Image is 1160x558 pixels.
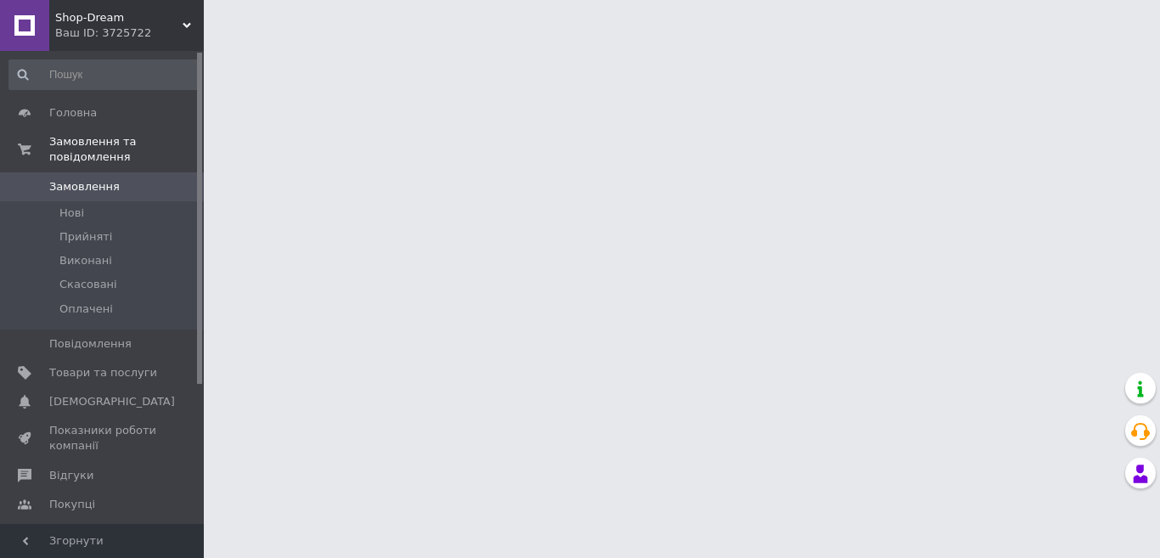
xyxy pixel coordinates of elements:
span: Товари та послуги [49,365,157,380]
span: Скасовані [59,277,117,292]
span: Головна [49,105,97,121]
span: Показники роботи компанії [49,423,157,454]
span: Замовлення та повідомлення [49,134,204,165]
input: Пошук [8,59,200,90]
span: Оплачені [59,302,113,317]
span: Виконані [59,253,112,268]
span: Прийняті [59,229,112,245]
span: Повідомлення [49,336,132,352]
span: Відгуки [49,468,93,483]
span: Замовлення [49,179,120,194]
span: Shop-Dream [55,10,183,25]
span: Покупці [49,497,95,512]
span: [DEMOGRAPHIC_DATA] [49,394,175,409]
div: Ваш ID: 3725722 [55,25,204,41]
span: Нові [59,206,84,221]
